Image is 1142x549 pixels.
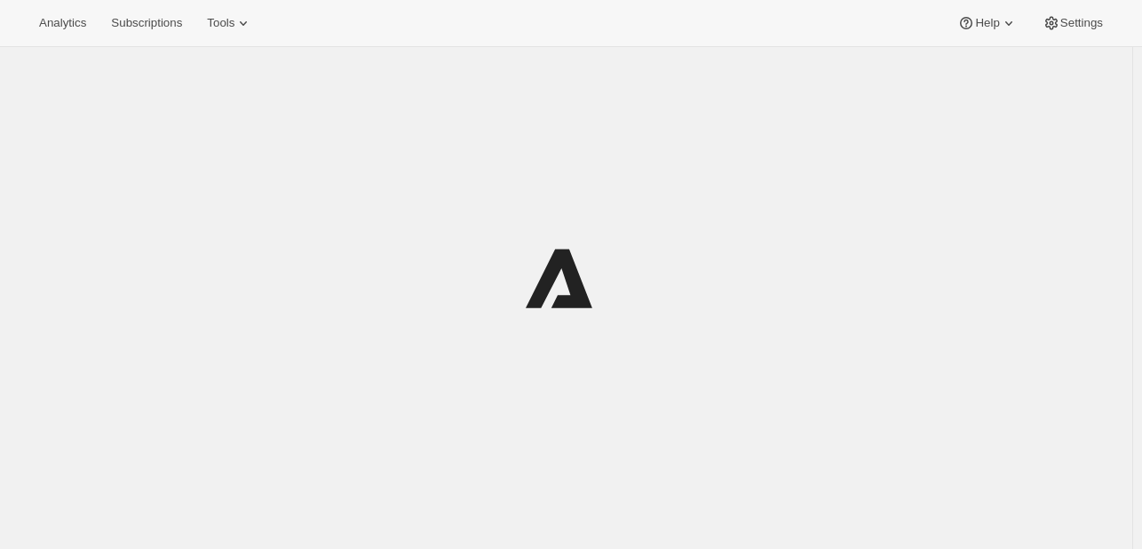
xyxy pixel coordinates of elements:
[947,11,1027,36] button: Help
[28,11,97,36] button: Analytics
[111,16,182,30] span: Subscriptions
[39,16,86,30] span: Analytics
[207,16,234,30] span: Tools
[100,11,193,36] button: Subscriptions
[975,16,999,30] span: Help
[1032,11,1114,36] button: Settings
[1060,16,1103,30] span: Settings
[196,11,263,36] button: Tools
